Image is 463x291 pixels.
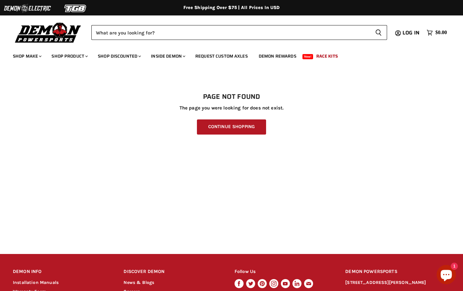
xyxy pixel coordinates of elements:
[93,50,145,63] a: Shop Discounted
[124,264,222,279] h2: DISCOVER DEMON
[3,2,51,14] img: Demon Electric Logo 2
[190,50,253,63] a: Request Custom Axles
[124,280,154,285] a: News & Blogs
[13,280,59,285] a: Installation Manuals
[47,50,92,63] a: Shop Product
[51,2,100,14] img: TGB Logo 2
[254,50,301,63] a: Demon Rewards
[435,265,458,286] inbox-online-store-chat: Shopify online store chat
[302,54,313,59] span: New!
[345,279,450,286] p: [STREET_ADDRESS][PERSON_NAME]
[197,119,266,135] a: Continue Shopping
[370,25,387,40] button: Search
[13,21,83,44] img: Demon Powersports
[311,50,343,63] a: Race Kits
[435,30,447,36] span: $0.00
[91,25,370,40] input: Search
[8,50,45,63] a: Shop Make
[13,105,450,111] p: The page you were looking for does not exist.
[423,28,450,37] a: $0.00
[146,50,189,63] a: Inside Demon
[400,30,423,36] a: Log in
[345,264,450,279] h2: DEMON POWERSPORTS
[403,29,420,37] span: Log in
[13,264,112,279] h2: DEMON INFO
[8,47,445,63] ul: Main menu
[235,264,333,279] h2: Follow Us
[91,25,387,40] form: Product
[13,93,450,101] h1: Page not found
